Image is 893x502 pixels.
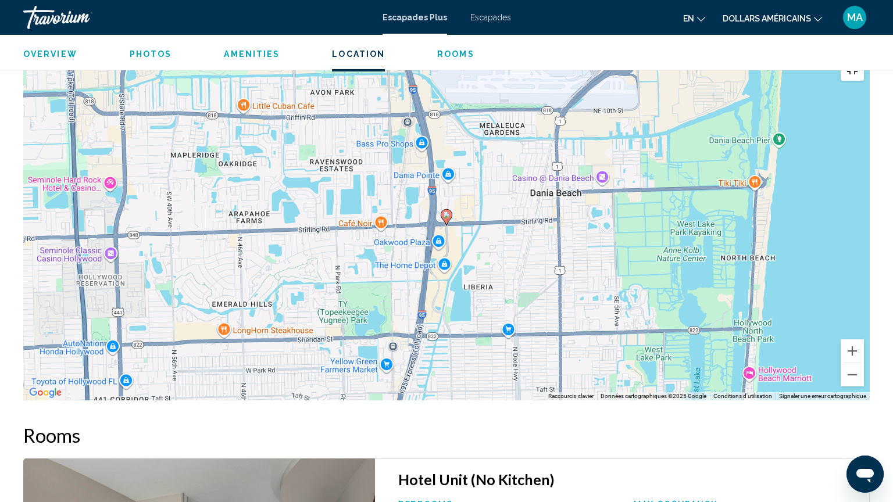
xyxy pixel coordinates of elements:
[548,392,594,400] button: Raccourcis-clavier
[841,339,864,363] button: Zoom avant
[470,13,511,22] a: Escapades
[723,14,811,23] font: dollars américains
[683,14,694,23] font: en
[26,385,65,400] a: Ouvrir cette zone dans Google Maps (s'ouvre dans une nouvelle fenêtre)
[332,49,385,59] button: Location
[847,11,863,23] font: MA
[398,471,858,488] h3: Hotel Unit (No Kitchen)
[601,393,706,399] span: Données cartographiques ©2025 Google
[437,49,474,59] button: Rooms
[224,49,280,59] button: Amenities
[723,10,822,27] button: Changer de devise
[23,424,870,447] h2: Rooms
[23,6,371,29] a: Travorium
[23,49,77,59] button: Overview
[840,5,870,30] button: Menu utilisateur
[846,456,884,493] iframe: Bouton de lancement de la fenêtre de messagerie
[26,385,65,400] img: Google
[713,393,772,399] a: Conditions d'utilisation
[779,393,866,399] a: Signaler une erreur cartographique
[383,13,447,22] a: Escapades Plus
[841,363,864,386] button: Zoom arrière
[683,10,705,27] button: Changer de langue
[130,49,172,59] button: Photos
